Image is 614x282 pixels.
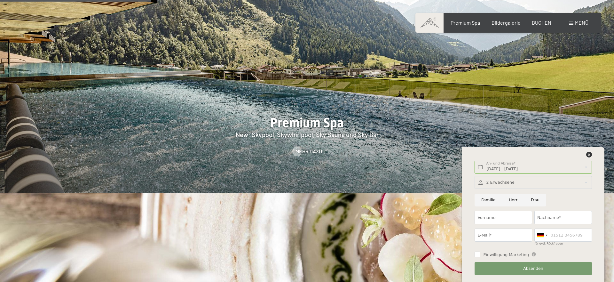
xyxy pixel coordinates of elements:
[451,20,480,26] a: Premium Spa
[295,148,322,155] span: Mehr dazu
[483,252,529,258] span: Einwilligung Marketing
[523,266,543,271] span: Absenden
[492,20,521,26] a: Bildergalerie
[575,20,588,26] span: Menü
[292,148,322,155] a: Mehr dazu
[535,229,549,241] div: Germany (Deutschland): +49
[534,242,563,245] label: für evtl. Rückfragen
[534,229,592,242] input: 01512 3456789
[532,20,551,26] a: BUCHEN
[475,262,592,275] button: Absenden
